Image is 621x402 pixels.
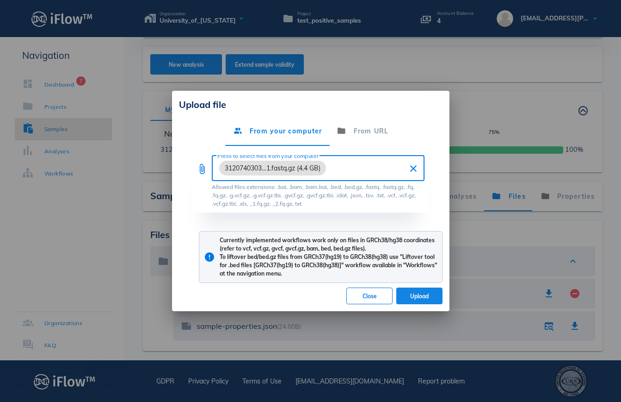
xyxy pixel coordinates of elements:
span: 3120740303…1.fastq.gz (4.4 GB) [225,161,320,176]
button: Close [346,288,393,304]
button: Upload [396,288,443,304]
button: prepend icon [197,163,208,175]
span: Close [354,293,385,300]
span: Upload [404,293,435,300]
div: Allowed files extensions: .bai, .bam, .bam.bai, .bed, .bed.gz, .fastq, .fastq.gz, .fq, .fq.gz, .g... [212,183,424,208]
div: Upload file [179,98,443,112]
button: clear icon [408,163,419,174]
label: Press to select files from your computer [217,152,319,159]
div: Currently implemented workflows work only on files in GRCh38/hg38 coordinates (refer to vcf, vcf.... [220,236,437,278]
div: From your computer [225,116,329,146]
div: From URL [329,116,396,146]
